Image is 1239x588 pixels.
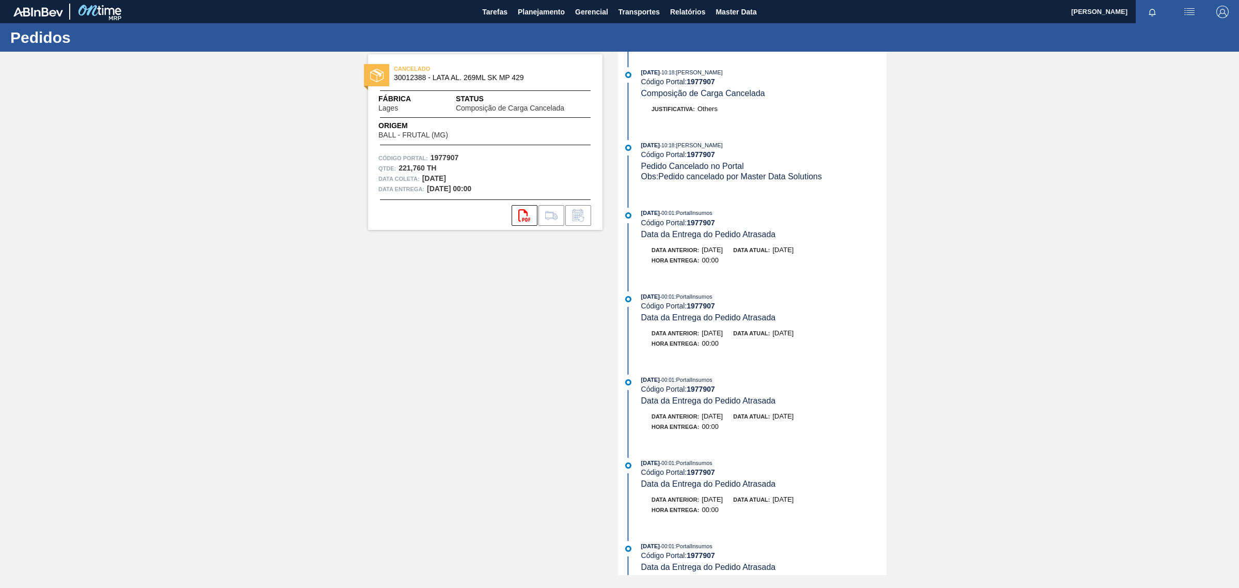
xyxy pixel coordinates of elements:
span: [DATE] [641,377,660,383]
span: [DATE] [772,496,793,503]
div: Código Portal: [641,551,886,560]
span: [DATE] [641,460,660,466]
span: - 00:01 [660,460,674,466]
span: Data atual: [733,247,770,253]
span: Qtde : [378,163,396,174]
span: [DATE] [641,293,660,300]
span: : PortalInsumos [674,460,712,466]
strong: 1977907 [687,468,715,476]
div: Código Portal: [641,468,886,476]
span: Obs: Pedido cancelado por Master Data Solutions [641,172,822,181]
span: [DATE] [641,69,660,75]
span: Data anterior: [652,497,699,503]
img: atual [625,212,631,219]
span: Hora Entrega : [652,507,700,513]
h1: Pedidos [10,32,194,43]
span: [DATE] [772,246,793,254]
span: - 00:01 [660,544,674,549]
div: Código Portal: [641,219,886,227]
span: Hora Entrega : [652,341,700,347]
span: Transportes [618,6,660,18]
span: Master Data [716,6,756,18]
span: [DATE] [702,329,723,337]
span: 00:00 [702,423,719,430]
img: Logout [1216,6,1229,18]
span: Hora Entrega : [652,257,700,264]
span: 00:00 [702,339,719,347]
img: atual [625,546,631,552]
span: - 00:01 [660,210,674,216]
span: [DATE] [702,246,723,254]
span: [DATE] [641,142,660,148]
span: Data atual: [733,497,770,503]
span: : [PERSON_NAME] [674,69,723,75]
span: 00:00 [702,506,719,514]
span: Data anterior: [652,330,699,336]
strong: [DATE] 00:00 [427,184,471,193]
span: : PortalInsumos [674,210,712,216]
span: Código Portal: [378,153,428,163]
span: : [PERSON_NAME] [674,142,723,148]
img: atual [625,379,631,385]
span: Pedido Cancelado no Portal [641,162,744,171]
span: Data atual: [733,330,770,336]
span: Data da Entrega do Pedido Atrasada [641,563,776,571]
strong: 221,760 TH [399,164,436,172]
div: Informar alteração no pedido [565,205,591,226]
span: Data anterior: [652,413,699,420]
span: Data da Entrega do Pedido Atrasada [641,479,776,488]
span: Data da Entrega do Pedido Atrasada [641,313,776,322]
img: atual [625,462,631,469]
span: - 10:18 [660,70,674,75]
span: Composição de Carga Cancelada [456,104,564,112]
span: Hora Entrega : [652,424,700,430]
span: : PortalInsumos [674,377,712,383]
span: CANCELADO [394,64,538,74]
img: status [370,69,384,82]
span: - 10:18 [660,143,674,148]
span: [DATE] [772,329,793,337]
span: Origem [378,120,478,131]
strong: 1977907 [687,385,715,393]
span: [DATE] [641,543,660,549]
div: Código Portal: [641,302,886,310]
img: atual [625,145,631,151]
strong: 1977907 [687,302,715,310]
span: Status [456,94,592,104]
span: : PortalInsumos [674,543,712,549]
span: Tarefas [482,6,507,18]
span: Composição de Carga Cancelada [641,89,765,98]
span: [DATE] [702,412,723,420]
span: BALL - FRUTAL (MG) [378,131,448,139]
strong: 1977907 [687,150,715,159]
span: Lages [378,104,398,112]
span: Data entrega: [378,184,424,194]
img: userActions [1183,6,1196,18]
span: 00:00 [702,256,719,264]
strong: 1977907 [431,153,459,162]
button: Notificações [1136,5,1169,19]
div: Ir para Composição de Carga [538,205,564,226]
span: [DATE] [772,412,793,420]
span: [DATE] [702,496,723,503]
strong: 1977907 [687,551,715,560]
span: Data da Entrega do Pedido Atrasada [641,230,776,239]
span: Data atual: [733,413,770,420]
div: Código Portal: [641,385,886,393]
img: atual [625,72,631,78]
div: Abrir arquivo PDF [512,205,537,226]
span: 30012388 - LATA AL. 269ML SK MP 429 [394,74,581,82]
strong: [DATE] [422,174,446,182]
span: Justificativa: [652,106,695,112]
span: Data da Entrega do Pedido Atrasada [641,396,776,405]
span: - 00:01 [660,294,674,300]
span: Data anterior: [652,247,699,253]
img: TNhmsLtSVTkK8tSr43FrP2fwEKptu5GPRR3wAAAABJRU5ErkJggg== [13,7,63,17]
span: Relatórios [670,6,705,18]
div: Código Portal: [641,150,886,159]
img: atual [625,296,631,302]
span: Data coleta: [378,174,420,184]
span: Planejamento [518,6,565,18]
span: Fábrica [378,94,431,104]
span: Others [697,105,718,113]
